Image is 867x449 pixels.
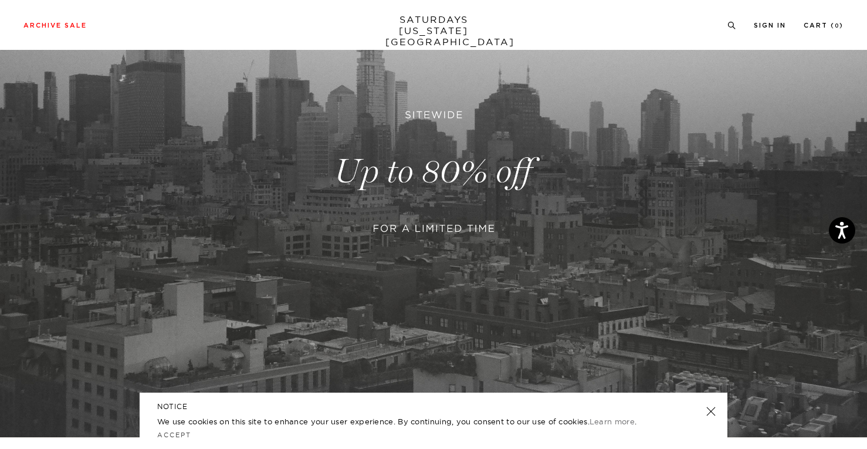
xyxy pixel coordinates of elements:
[385,14,482,48] a: SATURDAYS[US_STATE][GEOGRAPHIC_DATA]
[157,431,191,439] a: Accept
[804,22,844,29] a: Cart (0)
[835,23,839,29] small: 0
[157,401,710,412] h5: NOTICE
[590,417,635,426] a: Learn more
[754,22,786,29] a: Sign In
[23,22,87,29] a: Archive Sale
[157,416,668,427] p: We use cookies on this site to enhance your user experience. By continuing, you consent to our us...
